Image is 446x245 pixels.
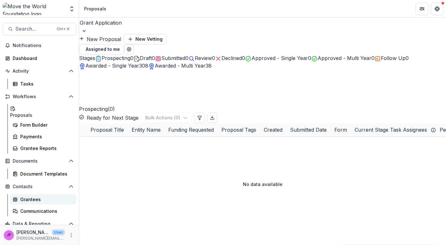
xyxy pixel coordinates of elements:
[3,182,76,192] button: Open Contacts
[10,120,76,130] a: Form Builder
[10,206,76,216] a: Communications
[140,55,152,61] span: Draft
[20,170,71,177] div: Document Templates
[128,123,164,136] div: Entity Name
[218,123,260,136] div: Proposal Tags
[87,123,128,136] div: Proposal Title
[406,55,409,61] span: 0
[141,113,192,123] button: Bulk Actions (0)
[79,55,95,61] span: Stages
[20,122,71,128] div: Form Builder
[13,69,66,74] span: Activity
[20,81,71,87] div: Tasks
[20,145,71,152] div: Grantee Reports
[79,114,139,122] button: Ready for Next Stage
[260,123,286,136] div: Created
[87,126,128,134] div: Proposal Title
[95,54,133,62] button: Prospecting0
[351,126,431,134] div: Current Stage Task Assignees
[371,55,375,61] span: 0
[82,4,109,13] nav: breadcrumb
[331,123,351,136] div: Form
[164,123,218,136] div: Funding Requested
[10,79,76,89] a: Tasks
[221,55,242,61] span: Declined
[3,92,76,102] button: Open Workflows
[10,112,32,118] div: Proposals
[3,23,76,35] button: Search...
[13,94,66,99] span: Workflows
[3,156,76,166] button: Open Documents
[13,43,74,48] span: Notifications
[260,126,286,134] div: Created
[20,208,71,214] div: Communications
[212,55,215,61] span: 0
[3,3,65,15] img: Move the World Foundation logo
[185,55,189,61] span: 0
[16,236,65,241] p: [PERSON_NAME][EMAIL_ADDRESS][DOMAIN_NAME]
[155,54,189,62] button: Submitted0
[52,230,65,235] p: User
[13,221,66,227] span: Data & Reporting
[84,5,106,12] div: Proposals
[3,40,76,51] button: Notifications
[251,55,308,61] span: Approved - Single Year
[152,55,155,61] span: 0
[15,26,53,32] span: Search...
[124,34,167,44] button: New Vetting
[10,194,76,205] a: Grantees
[308,55,311,61] span: 0
[331,126,351,134] div: Form
[207,113,217,123] button: Export table data
[215,54,245,62] button: Declined0
[416,3,428,15] button: Partners
[242,55,245,61] span: 0
[206,63,212,69] span: 38
[155,63,206,69] span: Awarded - Multi Year
[381,55,406,61] span: Follow Up
[3,53,76,63] a: Dashboard
[148,62,212,69] button: Awarded - Multi Year38
[3,219,76,229] button: Open Data & Reporting
[164,126,218,134] div: Funding Requested
[13,55,71,62] div: Dashboard
[20,133,71,140] div: Payments
[7,233,11,237] div: Jill Pappas
[79,35,121,43] button: New Proposal
[3,66,76,76] button: Open Activity
[286,123,331,136] div: Submitted Date
[16,229,49,236] p: [PERSON_NAME]
[351,123,436,136] div: Current Stage Task Assignees
[13,184,66,189] span: Contacts
[85,63,139,69] span: Awarded - Single Year
[13,158,66,164] span: Documents
[10,169,76,179] a: Document Templates
[10,143,76,153] a: Grantee Reports
[124,44,134,54] button: Open table manager
[102,55,130,61] span: Prospecting
[189,54,215,62] button: Review0
[195,113,205,123] button: Edit table settings
[311,54,375,62] button: Approved - Multi Year0
[286,126,331,134] div: Submitted Date
[218,126,260,134] div: Proposal Tags
[130,55,133,61] span: 0
[195,55,212,61] span: Review
[55,26,71,33] div: Ctrl + K
[128,126,164,134] div: Entity Name
[79,69,115,113] h2: Prospecting ( 0 )
[79,44,124,54] button: Assigned to me
[67,231,75,239] button: More
[243,181,282,188] p: No data available
[79,62,148,69] button: Awarded - Single Year308
[375,54,409,62] button: Follow Up0
[20,196,71,203] div: Grantees
[245,54,311,62] button: Approved - Single Year0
